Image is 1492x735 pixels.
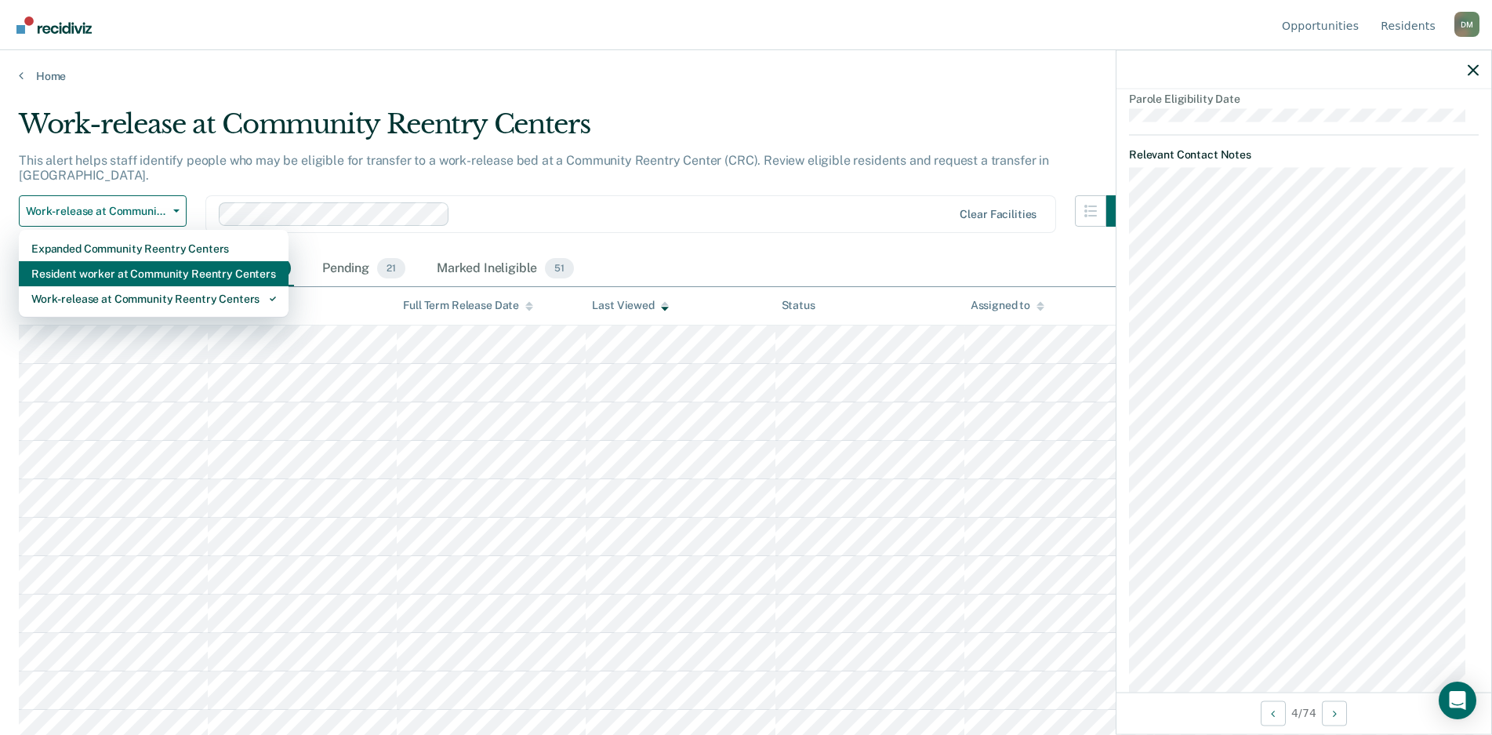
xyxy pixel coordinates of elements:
div: Assigned to [971,299,1044,312]
dt: Parole Eligibility Date [1129,93,1479,106]
div: Resident worker at Community Reentry Centers [31,261,276,286]
div: Work-release at Community Reentry Centers [31,286,276,311]
div: Marked Ineligible [434,252,577,286]
div: D M [1454,12,1479,37]
p: This alert helps staff identify people who may be eligible for transfer to a work-release bed at ... [19,153,1049,183]
span: 51 [545,258,574,278]
div: Dropdown Menu [19,230,289,318]
div: Status [782,299,815,312]
div: Expanded Community Reentry Centers [31,236,276,261]
span: Work-release at Community Reentry Centers [26,205,167,218]
button: Profile dropdown button [1454,12,1479,37]
dt: Relevant Contact Notes [1129,147,1479,161]
button: Previous Opportunity [1261,700,1286,726]
div: Work-release at Community Reentry Centers [19,108,1138,153]
span: 21 [377,258,405,278]
div: Full Term Release Date [403,299,533,312]
div: Last Viewed [592,299,668,312]
div: Pending [319,252,408,286]
button: Next Opportunity [1322,700,1347,726]
div: Clear facilities [960,208,1036,221]
a: Home [19,69,1473,83]
div: 4 / 74 [1116,692,1491,733]
img: Recidiviz [16,16,92,34]
div: Open Intercom Messenger [1439,682,1476,719]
